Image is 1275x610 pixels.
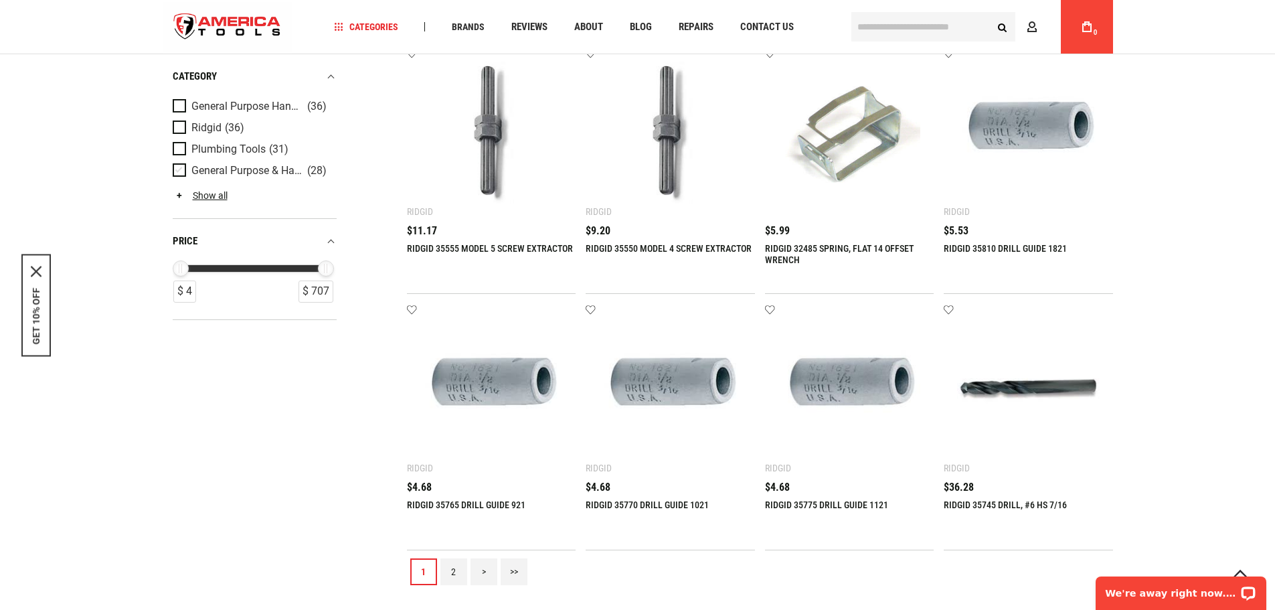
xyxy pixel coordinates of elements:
div: Ridgid [586,206,612,217]
a: 1 [410,558,437,585]
a: RIDGID 35765 DRILL GUIDE 921 [407,500,525,510]
a: About [568,18,609,36]
a: Ridgid (36) [173,121,333,135]
a: Contact Us [734,18,800,36]
a: RIDGID 35555 MODEL 5 SCREW EXTRACTOR [407,243,573,254]
span: Repairs [679,22,713,32]
a: RIDGID 35745 DRILL, #6 HS 7/16 [944,500,1067,510]
span: Ridgid [191,122,222,134]
a: RIDGID 35775 DRILL GUIDE 1121 [765,500,888,510]
a: Repairs [673,18,719,36]
img: RIDGID 35810 DRILL GUIDE 1821 [957,62,1100,204]
a: RIDGID 35550 MODEL 4 SCREW EXTRACTOR [586,243,752,254]
span: Contact Us [740,22,794,32]
span: Reviews [511,22,547,32]
span: General Purpose Hand Tools [191,100,304,112]
div: Ridgid [944,463,970,473]
div: $ 4 [173,281,196,303]
svg: close icon [31,266,41,277]
a: store logo [163,2,292,52]
button: Search [990,14,1015,40]
a: General Purpose Hand Tools (36) [173,99,333,114]
a: > [471,558,497,585]
img: RIDGID 35550 MODEL 4 SCREW EXTRACTOR [599,62,742,204]
a: Reviews [505,18,554,36]
a: RIDGID 35810 DRILL GUIDE 1821 [944,243,1067,254]
span: $9.20 [586,226,610,236]
span: About [574,22,603,32]
img: America Tools [163,2,292,52]
span: Blog [630,22,652,32]
a: Brands [446,18,491,36]
div: $ 707 [299,281,333,303]
a: Plumbing Tools (31) [173,142,333,157]
span: $5.99 [765,226,790,236]
span: $4.68 [586,482,610,493]
button: GET 10% OFF [31,287,41,344]
a: Blog [624,18,658,36]
span: 0 [1094,29,1098,36]
div: Ridgid [407,463,433,473]
span: $36.28 [944,482,974,493]
a: Show all [173,190,228,201]
a: >> [501,558,527,585]
span: (28) [307,165,327,177]
a: Categories [328,18,404,36]
img: RIDGID 35770 DRILL GUIDE 1021 [599,317,742,460]
a: 2 [440,558,467,585]
a: RIDGID 32485 SPRING, FLAT 14 OFFSET WRENCH [765,243,914,265]
div: price [173,232,337,250]
div: Product Filters [173,54,337,320]
span: Brands [452,22,485,31]
a: RIDGID 35770 DRILL GUIDE 1021 [586,500,709,510]
img: RIDGID 35745 DRILL, #6 HS 7/16 [957,317,1100,460]
div: Ridgid [586,463,612,473]
div: Ridgid [765,463,791,473]
span: $11.17 [407,226,437,236]
a: General Purpose & Hand Tools (28) [173,163,333,178]
span: Plumbing Tools [191,143,266,155]
span: General Purpose & Hand Tools [191,165,304,177]
span: Categories [334,22,398,31]
span: $4.68 [407,482,432,493]
span: $4.68 [765,482,790,493]
span: $5.53 [944,226,968,236]
span: (31) [269,144,288,155]
div: Ridgid [407,206,433,217]
button: Close [31,266,41,277]
div: Ridgid [944,206,970,217]
div: category [173,68,337,86]
span: (36) [225,123,244,134]
img: RIDGID 35775 DRILL GUIDE 1121 [778,317,921,460]
img: RIDGID 35555 MODEL 5 SCREW EXTRACTOR [420,62,563,204]
img: RIDGID 35765 DRILL GUIDE 921 [420,317,563,460]
span: (36) [307,101,327,112]
img: RIDGID 32485 SPRING, FLAT 14 OFFSET WRENCH [778,62,921,204]
iframe: LiveChat chat widget [1087,568,1275,610]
